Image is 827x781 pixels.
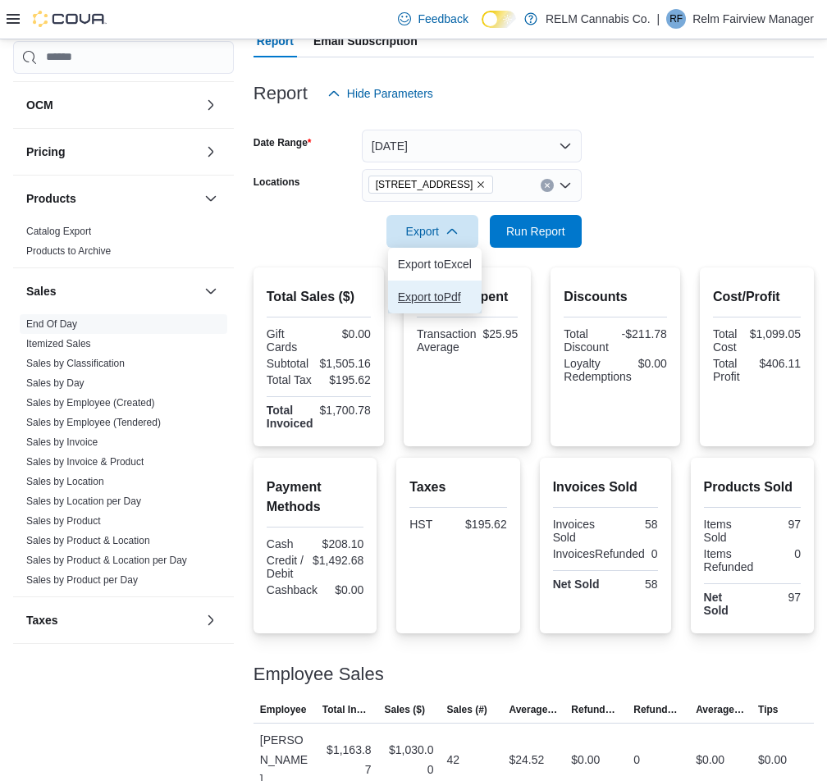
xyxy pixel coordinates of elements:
button: Pricing [26,144,198,160]
button: Products [26,190,198,207]
span: Sales by Location [26,475,104,488]
div: $208.10 [318,537,363,550]
button: Products [201,189,221,208]
div: $1,505.16 [320,357,371,370]
a: Sales by Invoice [26,436,98,448]
span: Email Subscription [313,25,418,57]
span: RF [669,9,683,29]
div: 97 [756,591,801,604]
h3: Products [26,190,76,207]
button: OCM [201,95,221,115]
button: Pricing [201,142,221,162]
span: Tips [758,703,778,716]
div: Sales [13,314,234,596]
button: Sales [201,281,221,301]
strong: Net Sold [704,591,729,617]
a: Sales by Product & Location per Day [26,555,187,566]
div: $0.00 [322,327,371,340]
button: Taxes [26,612,198,628]
a: Sales by Product per Day [26,574,138,586]
div: Total Tax [267,373,316,386]
div: Cashback [267,583,318,596]
div: Credit / Debit [267,554,306,580]
h2: Invoices Sold [553,477,658,497]
span: Total Invoiced [322,703,372,716]
div: $1,163.87 [322,740,372,779]
button: Sales [26,283,198,299]
span: Sales (#) [447,703,487,716]
span: Itemized Sales [26,337,91,350]
a: Sales by Classification [26,358,125,369]
a: Sales by Day [26,377,85,389]
span: Sales by Product per Day [26,573,138,587]
img: Cova [33,11,107,27]
div: InvoicesRefunded [553,547,645,560]
div: Total Cost [713,327,743,354]
span: Feedback [418,11,468,27]
a: Catalog Export [26,226,91,237]
button: Export toPdf [388,281,482,313]
button: Hide Parameters [321,77,440,110]
div: Items Refunded [704,547,754,573]
span: Sales by Classification [26,357,125,370]
div: Total Profit [713,357,753,383]
strong: Net Sold [553,578,600,591]
span: Dark Mode [482,28,482,29]
button: [DATE] [362,130,582,162]
span: Products to Archive [26,244,111,258]
h2: Total Sales ($) [267,287,371,307]
h3: Pricing [26,144,65,160]
span: Average Sale [509,703,558,716]
button: Export toExcel [388,248,482,281]
div: $25.95 [483,327,519,340]
span: Export to Excel [398,258,472,271]
span: Refunds ($) [571,703,620,716]
div: $406.11 [759,357,801,370]
a: Sales by Product & Location [26,535,150,546]
button: OCM [26,97,198,113]
h3: Sales [26,283,57,299]
div: Cash [267,537,312,550]
label: Locations [254,176,300,189]
span: End Of Day [26,317,77,331]
span: Sales by Product & Location [26,534,150,547]
h2: Taxes [409,477,506,497]
a: Sales by Employee (Tendered) [26,417,161,428]
button: Clear input [541,179,554,192]
button: Remove 4031 Fairview St #103 from selection in this group [476,180,486,190]
span: Sales ($) [385,703,425,716]
p: RELM Cannabis Co. [546,9,651,29]
a: Sales by Employee (Created) [26,397,155,409]
div: $195.62 [461,518,506,531]
div: 58 [609,578,658,591]
a: Sales by Location [26,476,104,487]
div: $1,492.68 [313,554,363,567]
div: HST [409,518,455,531]
div: $24.52 [509,750,544,770]
span: Run Report [506,223,565,240]
div: 0 [760,547,801,560]
span: Sales by Employee (Tendered) [26,416,161,429]
span: Report [257,25,294,57]
div: Invoices Sold [553,518,602,544]
div: Relm Fairview Manager [666,9,686,29]
strong: Total Invoiced [267,404,313,430]
h3: Employee Sales [254,665,384,684]
span: Refunds (#) [633,703,683,716]
div: $1,700.78 [320,404,371,417]
span: Sales by Product [26,514,101,528]
a: Sales by Invoice & Product [26,456,144,468]
h3: Report [254,84,308,103]
h3: Taxes [26,612,58,628]
button: Taxes [201,610,221,630]
div: 0 [633,750,640,770]
span: Sales by Employee (Created) [26,396,155,409]
a: End Of Day [26,318,77,330]
p: | [657,9,660,29]
div: $1,099.05 [750,327,801,340]
button: Open list of options [559,179,572,192]
div: Transaction Average [417,327,477,354]
span: Export [396,215,468,248]
button: Run Report [490,215,582,248]
div: $1,030.00 [385,740,434,779]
